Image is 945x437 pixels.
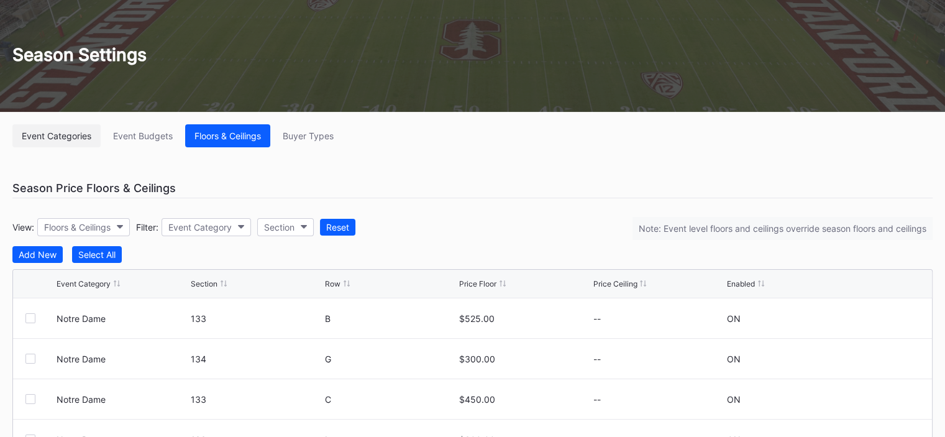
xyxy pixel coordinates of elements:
div: ON [727,354,741,364]
div: ON [727,313,741,324]
div: -- [593,313,724,324]
div: Notre Dame [57,354,188,364]
div: Row [325,279,340,288]
button: Reset [320,219,355,236]
div: Add New [19,249,57,260]
div: Reset [326,222,349,232]
div: Select All [78,249,116,260]
div: Notre Dame [57,394,188,405]
button: Select All [72,246,122,263]
div: $525.00 [459,313,590,324]
div: Section [264,222,294,232]
div: -- [593,394,724,405]
div: -- [593,354,724,364]
button: Event Budgets [104,124,182,147]
div: ON [727,394,741,405]
div: Floors & Ceilings [44,222,111,232]
div: Event Categories [22,131,91,141]
div: Enabled [727,279,755,288]
button: Event Categories [12,124,101,147]
div: $300.00 [459,354,590,364]
button: Event Category [162,218,251,236]
div: Notre Dame [57,313,188,324]
div: Buyer Types [283,131,334,141]
div: 133 [191,313,322,324]
button: Add New [12,246,63,263]
div: Note: Event level floors and ceilings override season floors and ceilings [632,217,933,240]
div: Event Budgets [113,131,173,141]
button: Buyer Types [273,124,343,147]
div: Floors & Ceilings [194,131,261,141]
div: $450.00 [459,394,590,405]
div: Season Price Floors & Ceilings [12,178,933,198]
button: Floors & Ceilings [185,124,270,147]
div: Event Category [168,222,232,232]
div: Price Ceiling [593,279,637,288]
div: View: [12,222,34,232]
div: Section [191,279,217,288]
div: 133 [191,394,322,405]
div: G [325,354,456,364]
div: B [325,313,456,324]
button: Section [257,218,314,236]
div: Price Floor [459,279,496,288]
button: Floors & Ceilings [37,218,130,236]
div: 134 [191,354,322,364]
div: Event Category [57,279,111,288]
div: Filter: [136,222,158,232]
div: C [325,394,456,405]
